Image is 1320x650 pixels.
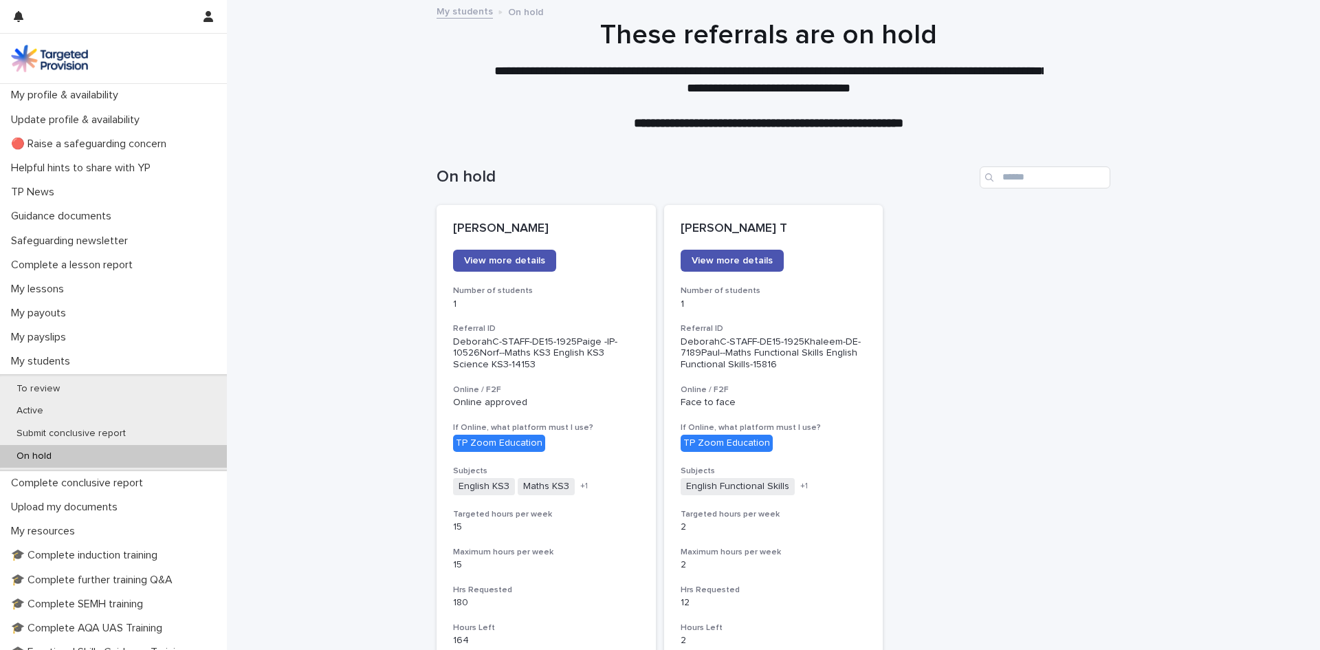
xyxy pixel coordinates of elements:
h3: Number of students [681,285,867,296]
a: View more details [453,250,556,272]
p: Upload my documents [5,501,129,514]
p: 🎓 Complete further training Q&A [5,574,184,587]
p: 1 [453,299,639,310]
p: My profile & availability [5,89,129,102]
p: Active [5,405,54,417]
p: My payouts [5,307,77,320]
p: 2 [681,559,867,571]
img: M5nRWzHhSzIhMunXDL62 [11,45,88,72]
p: On hold [5,451,63,462]
p: My resources [5,525,86,538]
p: 15 [453,521,639,533]
p: DeborahC-STAFF-DE15-1925Khaleem-DE-7189Paul--Maths Functional Skills English Functional Skills-15816 [681,336,867,371]
p: 🎓 Complete SEMH training [5,598,154,611]
h3: If Online, what platform must I use? [453,422,639,433]
h3: Maximum hours per week [453,547,639,558]
p: On hold [508,3,543,19]
h3: If Online, what platform must I use? [681,422,867,433]
a: View more details [681,250,784,272]
span: English Functional Skills [681,478,795,495]
input: Search [980,166,1110,188]
p: 1 [681,299,867,310]
h1: On hold [437,167,974,187]
div: TP Zoom Education [681,435,773,452]
p: 2 [681,635,867,647]
p: [PERSON_NAME] [453,221,639,237]
h3: Maximum hours per week [681,547,867,558]
h3: Targeted hours per week [453,509,639,520]
span: + 1 [580,482,588,490]
p: Face to face [681,397,867,409]
h3: Subjects [681,466,867,477]
p: [PERSON_NAME] T [681,221,867,237]
p: 2 [681,521,867,533]
h3: Hrs Requested [453,585,639,596]
p: My lessons [5,283,75,296]
h1: These referrals are on hold [432,19,1105,52]
p: Complete conclusive report [5,477,154,490]
p: Online approved [453,397,639,409]
p: 🎓 Complete AQA UAS Training [5,622,173,635]
p: To review [5,383,71,395]
h3: Referral ID [453,323,639,334]
p: 12 [681,597,867,609]
p: 180 [453,597,639,609]
p: 164 [453,635,639,647]
p: Submit conclusive report [5,428,137,440]
h3: Subjects [453,466,639,477]
span: + 1 [800,482,808,490]
span: English KS3 [453,478,515,495]
h3: Online / F2F [681,384,867,396]
p: 🎓 Complete induction training [5,549,168,562]
div: TP Zoom Education [453,435,545,452]
h3: Hours Left [681,622,867,633]
span: View more details [464,256,545,266]
span: Maths KS3 [518,478,575,495]
span: View more details [692,256,773,266]
p: My students [5,355,81,368]
p: Guidance documents [5,210,122,223]
p: TP News [5,186,65,199]
p: DeborahC-STAFF-DE15-1925Paige -IP-10526Norf--Maths KS3 English KS3 Science KS3-14153 [453,336,639,371]
h3: Online / F2F [453,384,639,396]
p: 15 [453,559,639,571]
h3: Hrs Requested [681,585,867,596]
p: 🔴 Raise a safeguarding concern [5,138,177,151]
p: My payslips [5,331,77,344]
p: Safeguarding newsletter [5,235,139,248]
h3: Targeted hours per week [681,509,867,520]
p: Complete a lesson report [5,259,144,272]
h3: Hours Left [453,622,639,633]
h3: Referral ID [681,323,867,334]
p: Update profile & availability [5,113,151,127]
p: Helpful hints to share with YP [5,162,162,175]
a: My students [437,3,493,19]
h3: Number of students [453,285,639,296]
